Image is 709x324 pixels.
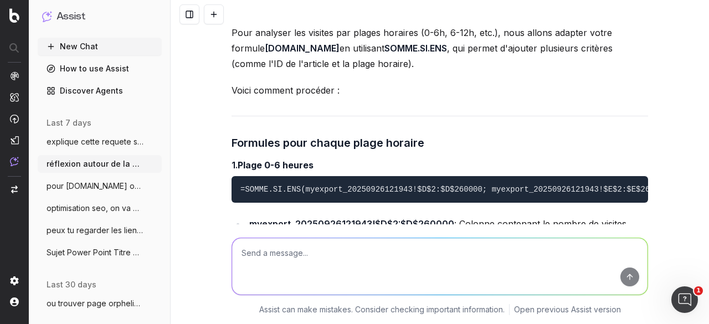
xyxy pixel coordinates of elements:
[38,60,162,78] a: How to use Assist
[38,38,162,55] button: New Chat
[259,304,505,315] p: Assist can make mistakes. Consider checking important information.
[384,43,447,54] strong: SOMME.SI.ENS
[238,160,314,171] strong: Plage 0-6 heures
[265,43,340,54] strong: [DOMAIN_NAME]
[9,8,19,23] img: Botify logo
[514,304,621,315] a: Open previous Assist version
[38,82,162,100] a: Discover Agents
[232,158,648,172] h4: 1.
[42,9,157,24] button: Assist
[10,71,19,80] img: Analytics
[249,218,454,229] strong: myexport_20250926121943!$D$2:$D$260000
[232,134,648,152] h3: Formules pour chaque plage horaire
[11,186,18,193] img: Switch project
[671,286,698,313] iframe: Intercom live chat
[10,136,19,145] img: Studio
[10,157,19,166] img: Assist
[232,25,648,71] p: Pour analyser les visites par plages horaires (0-6h, 6-12h, etc.), nous allons adapter votre form...
[38,222,162,239] button: peux tu regarder les liens entrants, sor
[47,247,144,258] span: Sujet Power Point Titre Discover Aide-mo
[38,295,162,312] button: ou trouver page orpheline liste
[47,279,96,290] span: last 30 days
[232,83,648,98] p: Voici comment procéder :
[246,216,648,232] li: : Colonne contenant le nombre de visites.
[42,11,52,22] img: Assist
[10,92,19,102] img: Intelligence
[10,297,19,306] img: My account
[10,276,19,285] img: Setting
[47,203,144,214] span: optimisation seo, on va mettre des métad
[47,158,144,169] span: réflexion autour de la durée de durée de
[47,117,91,128] span: last 7 days
[47,181,144,192] span: pour [DOMAIN_NAME] on va parler de données
[56,9,85,24] h1: Assist
[10,114,19,124] img: Activation
[38,177,162,195] button: pour [DOMAIN_NAME] on va parler de données
[38,244,162,261] button: Sujet Power Point Titre Discover Aide-mo
[47,225,144,236] span: peux tu regarder les liens entrants, sor
[38,133,162,151] button: explique cette requete sql : with bloc_
[47,136,144,147] span: explique cette requete sql : with bloc_
[38,199,162,217] button: optimisation seo, on va mettre des métad
[47,298,144,309] span: ou trouver page orpheline liste
[694,286,703,295] span: 1
[38,155,162,173] button: réflexion autour de la durée de durée de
